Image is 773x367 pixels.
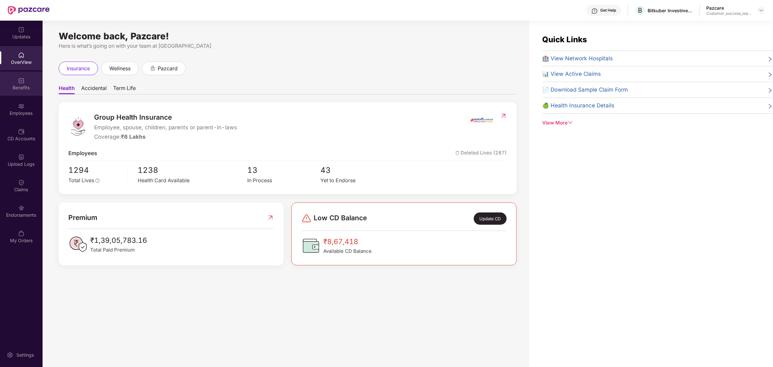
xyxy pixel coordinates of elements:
[18,77,24,84] img: svg+xml;base64,PHN2ZyBpZD0iQmVuZWZpdHMiIHhtbG5zPSJodHRwOi8vd3d3LnczLm9yZy8yMDAwL3N2ZyIgd2lkdGg9Ij...
[314,213,367,225] span: Low CD Balance
[247,164,320,176] span: 13
[474,213,507,225] div: Update CD
[94,133,237,141] div: Coverage:
[320,176,394,184] div: Yet to Endorse
[18,26,24,33] img: svg+xml;base64,PHN2ZyBpZD0iVXBkYXRlZCIgeG1sbnM9Imh0dHA6Ly93d3cudzMub3JnLzIwMDAvc3ZnIiB3aWR0aD0iMj...
[8,6,50,15] img: New Pazcare Logo
[95,179,100,183] span: info-circle
[7,352,13,358] img: svg+xml;base64,PHN2ZyBpZD0iU2V0dGluZy0yMHgyMCIgeG1sbnM9Imh0dHA6Ly93d3cudzMub3JnLzIwMDAvc3ZnIiB3aW...
[94,123,237,132] span: Employee, spouse, children, parents or parent-in-laws
[455,149,507,158] span: Deleted Lives (287)
[68,212,97,223] span: Premium
[707,11,752,16] div: Customer_success_team_lead
[768,71,773,78] span: right
[68,164,123,176] span: 1294
[648,7,693,14] div: Bitkuber Investments Pvt Limited
[59,42,517,50] div: Here is what’s going on with your team at [GEOGRAPHIC_DATA]
[543,119,773,127] div: View More
[59,85,75,94] span: Health
[18,205,24,211] img: svg+xml;base64,PHN2ZyBpZD0iRW5kb3JzZW1lbnRzIiB4bWxucz0iaHR0cDovL3d3dy53My5vcmcvMjAwMC9zdmciIHdpZH...
[301,236,321,255] img: CDBalanceIcon
[301,213,312,223] img: svg+xml;base64,PHN2ZyBpZD0iRGFuZ2VyLTMyeDMyIiB4bWxucz0iaHR0cDovL3d3dy53My5vcmcvMjAwMC9zdmciIHdpZH...
[768,55,773,63] span: right
[500,113,507,119] img: RedirectIcon
[638,6,642,14] span: B
[138,164,247,176] span: 1238
[90,235,147,246] span: ₹1,39,05,783.16
[15,352,36,358] div: Settings
[323,236,372,247] span: ₹8,67,418
[113,85,136,94] span: Term Life
[267,212,274,223] img: RedirectIcon
[158,64,178,73] span: pazcard
[18,230,24,237] img: svg+xml;base64,PHN2ZyBpZD0iTXlfT3JkZXJzIiBkYXRhLW5hbWU9Ik15IE9yZGVycyIgeG1sbnM9Imh0dHA6Ly93d3cudz...
[768,87,773,94] span: right
[759,8,764,13] img: svg+xml;base64,PHN2ZyBpZD0iRHJvcGRvd24tMzJ4MzIiIHhtbG5zPSJodHRwOi8vd3d3LnczLm9yZy8yMDAwL3N2ZyIgd2...
[323,247,372,255] span: Available CD Balance
[67,64,90,73] span: insurance
[68,117,88,136] img: logo
[121,134,146,140] span: ₹6 Lakhs
[150,65,156,71] div: animation
[543,85,628,94] span: 📄 Download Sample Claim Form
[109,64,131,73] span: wellness
[592,8,598,14] img: svg+xml;base64,PHN2ZyBpZD0iSGVscC0zMngzMiIgeG1sbnM9Imh0dHA6Ly93d3cudzMub3JnLzIwMDAvc3ZnIiB3aWR0aD...
[707,5,752,11] div: Pazcare
[138,176,247,184] div: Health Card Available
[543,54,613,63] span: 🏥 View Network Hospitals
[18,128,24,135] img: svg+xml;base64,PHN2ZyBpZD0iQ0RfQWNjb3VudHMiIGRhdGEtbmFtZT0iQ0QgQWNjb3VudHMiIHhtbG5zPSJodHRwOi8vd3...
[543,35,587,44] span: Quick Links
[455,151,460,155] img: deleteIcon
[68,177,94,183] span: Total Lives
[601,8,616,13] div: Get Help
[18,154,24,160] img: svg+xml;base64,PHN2ZyBpZD0iVXBsb2FkX0xvZ3MiIGRhdGEtbmFtZT0iVXBsb2FkIExvZ3MiIHhtbG5zPSJodHRwOi8vd3...
[543,101,615,110] span: 🍏 Health Insurance Details
[568,120,573,125] span: down
[90,246,147,254] span: Total Paid Premium
[247,176,320,184] div: In Process
[320,164,394,176] span: 43
[68,235,88,254] img: PaidPremiumIcon
[68,149,97,158] span: Employees
[768,103,773,110] span: right
[18,179,24,186] img: svg+xml;base64,PHN2ZyBpZD0iQ2xhaW0iIHhtbG5zPSJodHRwOi8vd3d3LnczLm9yZy8yMDAwL3N2ZyIgd2lkdGg9IjIwIi...
[470,112,494,128] img: insurerIcon
[59,34,517,39] div: Welcome back, Pazcare!
[18,52,24,58] img: svg+xml;base64,PHN2ZyBpZD0iSG9tZSIgeG1sbnM9Imh0dHA6Ly93d3cudzMub3JnLzIwMDAvc3ZnIiB3aWR0aD0iMjAiIG...
[94,112,237,123] span: Group Health Insurance
[18,103,24,109] img: svg+xml;base64,PHN2ZyBpZD0iRW1wbG95ZWVzIiB4bWxucz0iaHR0cDovL3d3dy53My5vcmcvMjAwMC9zdmciIHdpZHRoPS...
[543,70,601,78] span: 📊 View Active Claims
[81,85,107,94] span: Accidental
